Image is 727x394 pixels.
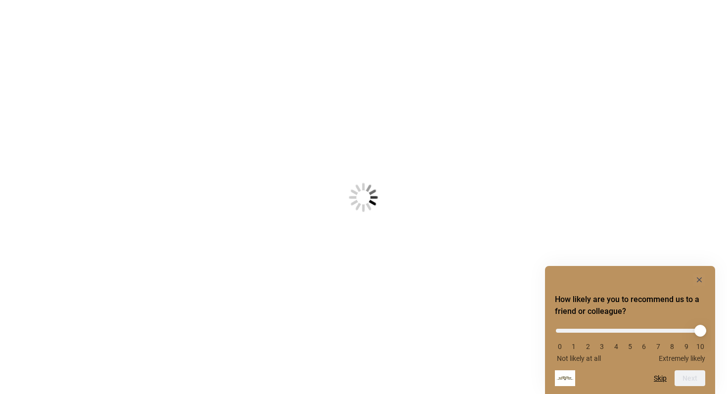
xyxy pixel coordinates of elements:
[639,343,649,350] li: 6
[569,343,579,350] li: 1
[659,354,705,362] span: Extremely likely
[555,321,705,362] div: How likely are you to recommend us to a friend or colleague? Select an option from 0 to 10, with ...
[597,343,607,350] li: 3
[675,370,705,386] button: Next question
[555,294,705,317] h2: How likely are you to recommend us to a friend or colleague? Select an option from 0 to 10, with ...
[667,343,677,350] li: 8
[555,343,565,350] li: 0
[682,343,691,350] li: 9
[693,274,705,286] button: Hide survey
[695,343,705,350] li: 10
[555,274,705,386] div: How likely are you to recommend us to a friend or colleague? Select an option from 0 to 10, with ...
[625,343,635,350] li: 5
[583,343,593,350] li: 2
[611,343,621,350] li: 4
[300,134,427,261] img: Loading
[654,374,667,382] button: Skip
[653,343,663,350] li: 7
[557,354,601,362] span: Not likely at all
